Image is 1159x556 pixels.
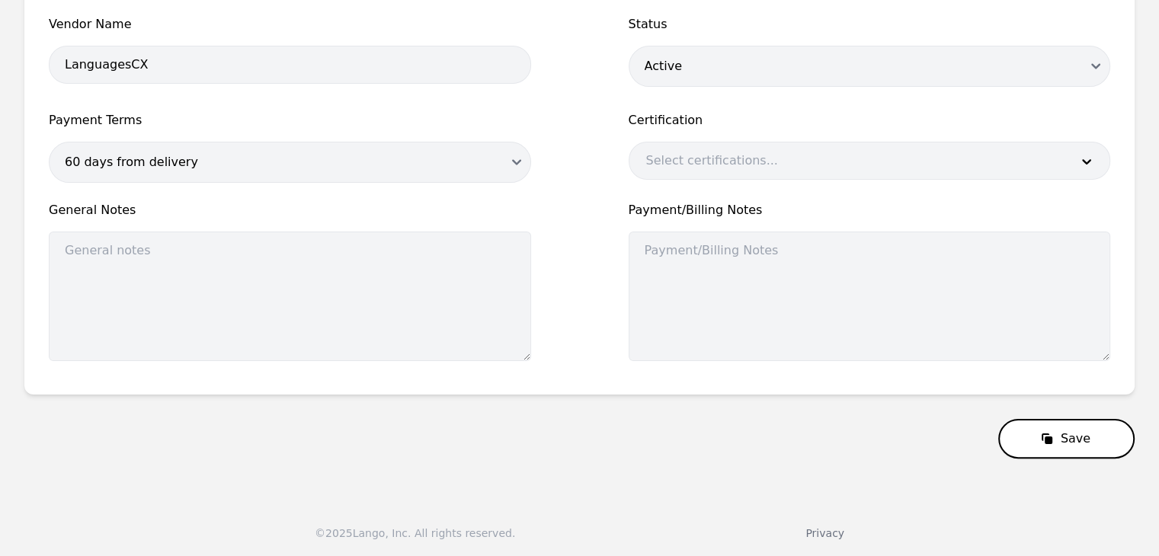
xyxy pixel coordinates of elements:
[629,201,1111,219] span: Payment/Billing Notes
[629,111,1111,129] label: Certification
[315,526,515,541] div: © 2025 Lango, Inc. All rights reserved.
[49,46,531,84] input: Vendor name
[805,527,844,539] a: Privacy
[629,15,1111,34] span: Status
[49,111,531,129] span: Payment Terms
[49,15,531,34] span: Vendor Name
[49,201,531,219] span: General Notes
[998,419,1135,459] button: Save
